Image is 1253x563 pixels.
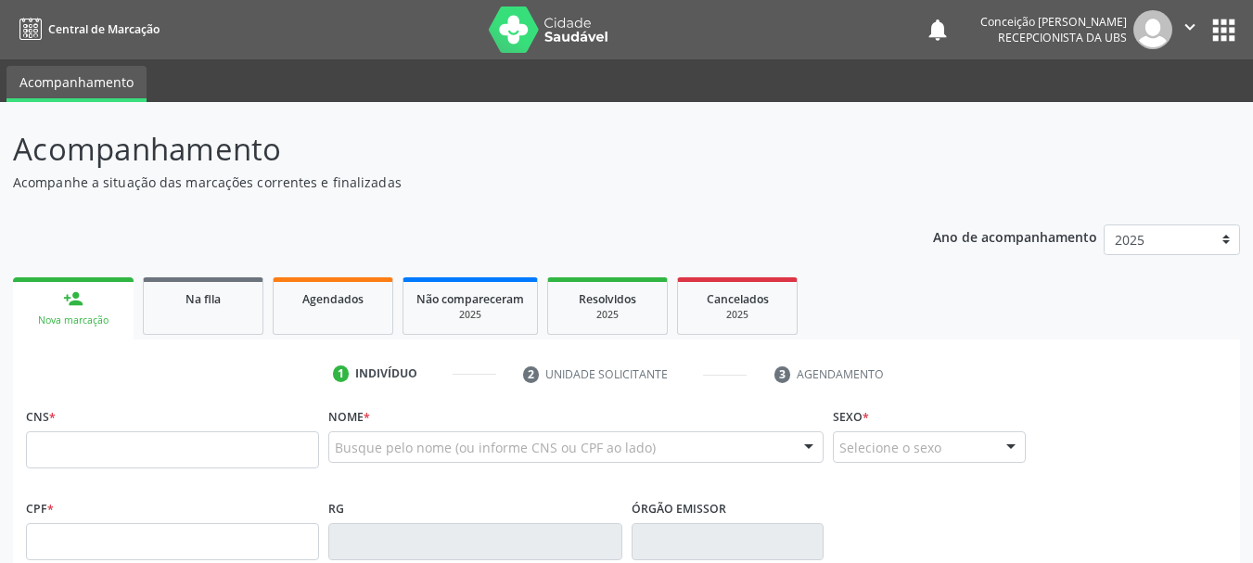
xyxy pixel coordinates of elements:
div: 1 [333,365,350,382]
div: 2025 [691,308,784,322]
a: Acompanhamento [6,66,147,102]
div: 2025 [416,308,524,322]
p: Acompanhamento [13,126,872,173]
span: Na fila [185,291,221,307]
div: person_add [63,288,83,309]
i:  [1180,17,1200,37]
a: Central de Marcação [13,14,160,45]
span: Selecione o sexo [839,438,941,457]
label: Nome [328,403,370,431]
p: Ano de acompanhamento [933,224,1097,248]
img: img [1133,10,1172,49]
label: CNS [26,403,56,431]
span: Não compareceram [416,291,524,307]
p: Acompanhe a situação das marcações correntes e finalizadas [13,173,872,192]
div: Indivíduo [355,365,417,382]
span: Busque pelo nome (ou informe CNS ou CPF ao lado) [335,438,656,457]
div: Nova marcação [26,313,121,327]
button:  [1172,10,1208,49]
button: apps [1208,14,1240,46]
span: Agendados [302,291,364,307]
label: Sexo [833,403,869,431]
div: Conceição [PERSON_NAME] [980,14,1127,30]
span: Recepcionista da UBS [998,30,1127,45]
button: notifications [925,17,951,43]
span: Resolvidos [579,291,636,307]
label: RG [328,494,344,523]
span: Cancelados [707,291,769,307]
label: Órgão emissor [632,494,726,523]
span: Central de Marcação [48,21,160,37]
div: 2025 [561,308,654,322]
